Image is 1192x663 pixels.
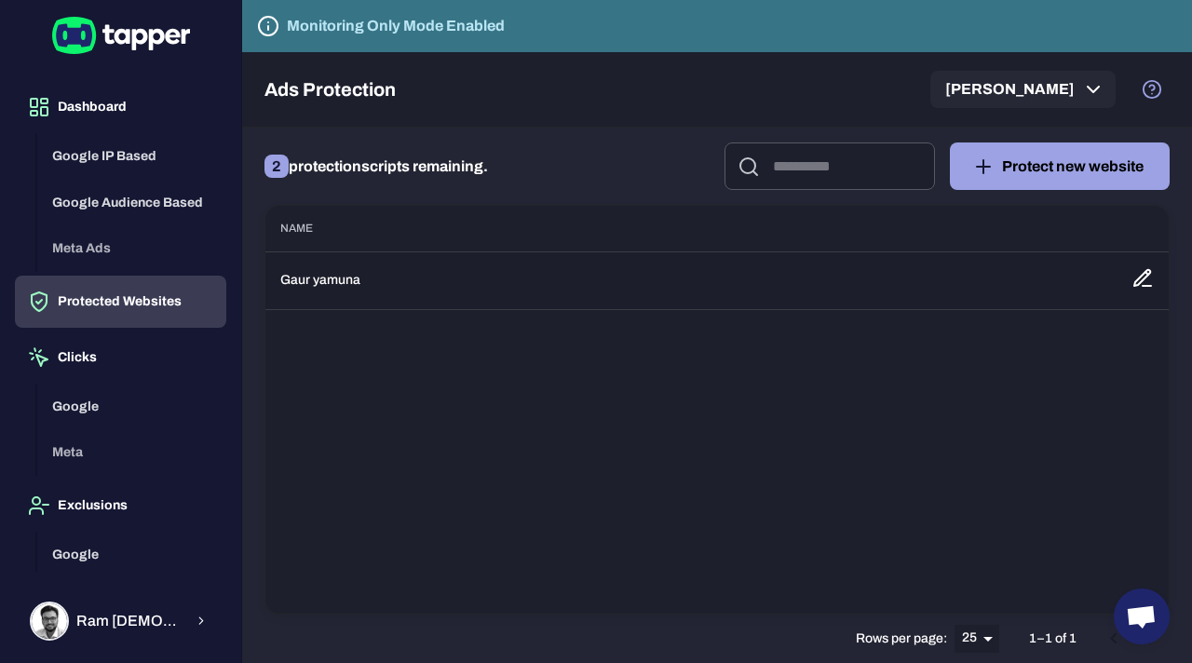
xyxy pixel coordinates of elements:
[15,276,226,328] button: Protected Websites
[265,251,1117,309] td: Gaur yamuna
[37,180,226,226] button: Google Audience Based
[37,384,226,430] button: Google
[264,78,396,101] h5: Ads Protection
[287,15,505,37] h6: Monitoring Only Mode Enabled
[1114,589,1170,644] div: Open chat
[15,292,226,308] a: Protected Websites
[37,147,226,163] a: Google IP Based
[15,331,226,384] button: Clicks
[15,81,226,133] button: Dashboard
[37,193,226,209] a: Google Audience Based
[76,612,183,630] span: Ram [DEMOGRAPHIC_DATA]
[32,603,67,639] img: Ram Krishna
[37,532,226,578] button: Google
[15,480,226,532] button: Exclusions
[930,71,1116,108] button: [PERSON_NAME]
[37,397,226,413] a: Google
[1029,630,1077,647] p: 1–1 of 1
[264,152,488,182] p: protection scripts remaining.
[15,348,226,364] a: Clicks
[37,133,226,180] button: Google IP Based
[955,625,999,652] div: 25
[15,98,226,114] a: Dashboard
[257,15,279,37] svg: Tapper is not blocking any fraudulent activity for this domain
[950,142,1170,190] button: Protect new website
[37,545,226,561] a: Google
[264,155,289,178] span: 2
[15,594,226,648] button: Ram KrishnaRam [DEMOGRAPHIC_DATA]
[15,496,226,512] a: Exclusions
[856,630,947,647] p: Rows per page:
[265,206,1117,251] th: Name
